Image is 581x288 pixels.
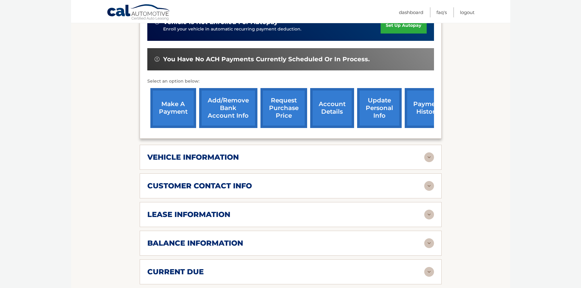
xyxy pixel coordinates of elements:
a: set up autopay [381,17,426,34]
img: accordion-rest.svg [424,181,434,191]
a: account details [310,88,354,128]
a: FAQ's [436,7,447,17]
h2: customer contact info [147,181,252,190]
a: update personal info [357,88,402,128]
h2: vehicle information [147,153,239,162]
a: make a payment [150,88,196,128]
a: payment history [405,88,450,128]
img: accordion-rest.svg [424,238,434,248]
span: You have no ACH payments currently scheduled or in process. [163,55,370,63]
img: accordion-rest.svg [424,152,434,162]
img: accordion-rest.svg [424,267,434,277]
img: alert-white.svg [155,57,160,62]
p: Select an option below: [147,78,434,85]
h2: balance information [147,239,243,248]
a: Add/Remove bank account info [199,88,257,128]
a: Dashboard [399,7,423,17]
a: Logout [460,7,475,17]
p: Enroll your vehicle in automatic recurring payment deduction. [163,26,381,33]
img: accordion-rest.svg [424,210,434,219]
a: Cal Automotive [107,4,171,22]
a: request purchase price [260,88,307,128]
h2: current due [147,267,204,276]
h2: lease information [147,210,230,219]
